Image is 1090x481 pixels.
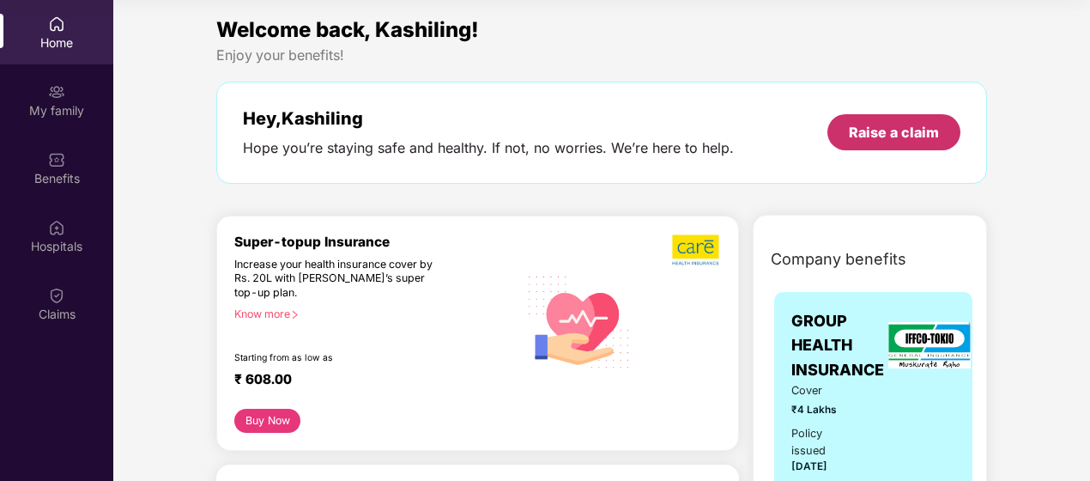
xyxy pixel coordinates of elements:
span: ₹4 Lakhs [791,402,852,418]
div: Hey, Kashiling [243,108,734,129]
span: Cover [791,382,852,399]
span: GROUP HEALTH INSURANCE [791,309,884,382]
img: svg+xml;base64,PHN2ZyBpZD0iSG9zcGl0YWxzIiB4bWxucz0iaHR0cDovL3d3dy53My5vcmcvMjAwMC9zdmciIHdpZHRoPS... [48,219,65,236]
div: Super-topup Insurance [234,234,518,250]
img: svg+xml;base64,PHN2ZyBpZD0iSG9tZSIgeG1sbnM9Imh0dHA6Ly93d3cudzMub3JnLzIwMDAvc3ZnIiB3aWR0aD0iMjAiIG... [48,15,65,33]
img: svg+xml;base64,PHN2ZyB4bWxucz0iaHR0cDovL3d3dy53My5vcmcvMjAwMC9zdmciIHhtbG5zOnhsaW5rPSJodHRwOi8vd3... [518,259,640,383]
div: ₹ 608.00 [234,371,501,392]
span: right [290,310,300,320]
button: Buy Now [234,409,300,433]
img: insurerLogo [888,322,971,368]
div: Policy issued [791,425,852,460]
img: svg+xml;base64,PHN2ZyBpZD0iQ2xhaW0iIHhtbG5zPSJodHRwOi8vd3d3LnczLm9yZy8yMDAwL3N2ZyIgd2lkdGg9IjIwIi... [48,287,65,304]
div: Enjoy your benefits! [216,46,987,64]
div: Know more [234,307,508,320]
img: b5dec4f62d2307b9de63beb79f102df3.png [672,234,721,266]
div: Starting from as low as [234,352,445,364]
div: Hope you’re staying safe and healthy. If not, no worries. We’re here to help. [243,139,734,157]
img: svg+xml;base64,PHN2ZyBpZD0iQmVuZWZpdHMiIHhtbG5zPSJodHRwOi8vd3d3LnczLm9yZy8yMDAwL3N2ZyIgd2lkdGg9Ij... [48,151,65,168]
span: [DATE] [791,460,827,472]
span: Company benefits [771,247,906,271]
span: Welcome back, Kashiling! [216,17,479,42]
div: Raise a claim [849,123,939,142]
img: svg+xml;base64,PHN2ZyB3aWR0aD0iMjAiIGhlaWdodD0iMjAiIHZpZXdCb3g9IjAgMCAyMCAyMCIgZmlsbD0ibm9uZSIgeG... [48,83,65,100]
div: Increase your health insurance cover by Rs. 20L with [PERSON_NAME]’s super top-up plan. [234,258,445,301]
